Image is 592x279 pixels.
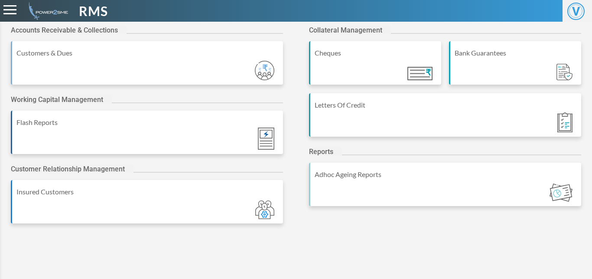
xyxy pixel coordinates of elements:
[315,169,577,180] div: Adhoc Ageing Reports
[16,187,279,197] div: Insured Customers
[16,117,279,128] div: Flash Reports
[455,48,577,58] div: Bank Guarantees
[11,26,127,34] h2: Accounts Receivable & Collections
[309,93,581,145] a: Letters Of Credit Module_ic
[315,48,437,58] div: Cheques
[309,163,581,215] a: Adhoc Ageing Reports Module_ic
[557,112,572,132] img: Module_ic
[550,184,572,202] img: Module_ic
[11,95,112,104] h2: Working Capital Management
[309,26,391,34] h2: Collateral Management
[79,1,108,21] span: RMS
[16,48,279,58] div: Customers & Dues
[315,100,577,110] div: Letters Of Credit
[449,41,581,93] a: Bank Guarantees Module_ic
[11,41,283,93] a: Customers & Dues Module_ic
[258,128,274,150] img: Module_ic
[309,41,441,93] a: Cheques Module_ic
[407,67,433,80] img: Module_ic
[255,61,274,80] img: Module_ic
[25,2,68,20] img: admin
[11,111,283,163] a: Flash Reports Module_ic
[11,180,283,232] a: Insured Customers Module_ic
[309,148,342,156] h2: Reports
[556,64,572,81] img: Module_ic
[567,3,585,20] span: V
[255,200,274,219] img: Module_ic
[11,165,133,173] h2: Customer Relationship Management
